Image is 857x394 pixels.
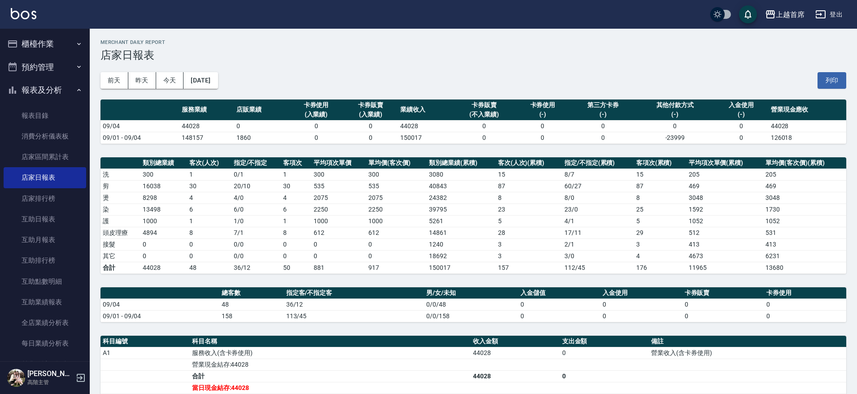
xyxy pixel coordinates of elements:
[763,192,846,203] td: 3048
[638,110,712,119] div: (-)
[560,347,649,359] td: 0
[140,180,187,192] td: 16038
[366,262,427,273] td: 917
[179,100,234,121] th: 服務業績
[716,110,766,119] div: (-)
[11,8,36,19] img: Logo
[101,132,179,143] td: 09/01 - 09/04
[311,262,366,273] td: 881
[366,215,427,227] td: 1000
[739,5,757,23] button: save
[636,132,714,143] td: -23999
[289,120,344,132] td: 0
[190,336,471,347] th: 科目名稱
[471,336,560,347] th: 收入金額
[686,262,764,273] td: 11965
[682,287,765,299] th: 卡券販賣
[764,299,846,310] td: 0
[714,132,769,143] td: 0
[281,157,311,169] th: 客項次
[4,229,86,250] a: 互助月報表
[187,192,232,203] td: 4
[427,203,495,215] td: 39795
[562,180,634,192] td: 60 / 27
[4,147,86,167] a: 店家區間累計表
[232,180,281,192] td: 20 / 10
[281,180,311,192] td: 30
[4,126,86,147] a: 消費分析儀表板
[7,369,25,387] img: Person
[562,238,634,250] td: 2 / 1
[291,100,341,110] div: 卡券使用
[140,215,187,227] td: 1000
[234,120,289,132] td: 0
[366,238,427,250] td: 0
[281,169,311,180] td: 1
[562,227,634,238] td: 17 / 11
[496,227,562,238] td: 28
[366,169,427,180] td: 300
[101,192,140,203] td: 燙
[289,132,344,143] td: 0
[140,203,187,215] td: 13498
[366,203,427,215] td: 2250
[769,120,846,132] td: 44028
[101,262,140,273] td: 合計
[427,180,495,192] td: 40843
[763,238,846,250] td: 413
[427,227,495,238] td: 14861
[101,287,846,322] table: a dense table
[27,378,73,386] p: 高階主管
[496,250,562,262] td: 3
[562,250,634,262] td: 3 / 0
[638,100,712,110] div: 其他付款方式
[234,100,289,121] th: 店販業績
[232,192,281,203] td: 4 / 0
[101,215,140,227] td: 護
[424,287,518,299] th: 男/女/未知
[281,192,311,203] td: 4
[366,192,427,203] td: 2075
[763,227,846,238] td: 531
[101,336,190,347] th: 科目編號
[343,132,398,143] td: 0
[764,287,846,299] th: 卡券使用
[281,227,311,238] td: 8
[140,250,187,262] td: 0
[4,333,86,354] a: 每日業績分析表
[101,100,846,144] table: a dense table
[398,132,453,143] td: 150017
[311,227,366,238] td: 612
[686,238,764,250] td: 413
[366,250,427,262] td: 0
[311,169,366,180] td: 300
[634,203,686,215] td: 25
[600,299,682,310] td: 0
[187,215,232,227] td: 1
[562,215,634,227] td: 4 / 1
[190,359,471,370] td: 營業現金結存:44028
[427,250,495,262] td: 18692
[101,310,219,322] td: 09/01 - 09/04
[232,250,281,262] td: 0 / 0
[140,157,187,169] th: 類別總業績
[4,167,86,188] a: 店家日報表
[281,215,311,227] td: 1
[714,120,769,132] td: 0
[518,299,600,310] td: 0
[101,72,128,89] button: 前天
[562,169,634,180] td: 8 / 7
[471,370,560,382] td: 44028
[572,100,634,110] div: 第三方卡券
[424,310,518,322] td: 0/0/158
[634,169,686,180] td: 15
[366,180,427,192] td: 535
[187,227,232,238] td: 8
[366,227,427,238] td: 612
[343,120,398,132] td: 0
[219,299,284,310] td: 48
[562,192,634,203] td: 8 / 0
[686,203,764,215] td: 1592
[453,120,516,132] td: 0
[232,262,281,273] td: 36/12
